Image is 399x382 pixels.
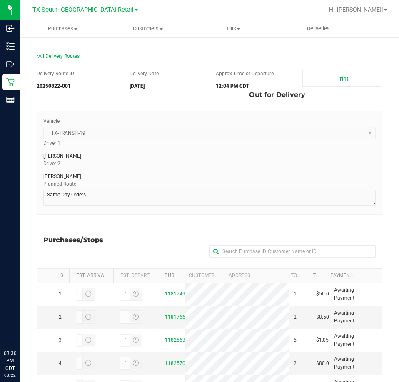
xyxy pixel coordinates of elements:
[222,269,284,283] th: Address
[302,70,383,87] a: Print Manifest
[294,290,297,298] span: 1
[294,360,297,367] span: 2
[191,25,276,32] span: Tills
[4,372,16,378] p: 08/22
[316,313,329,321] span: $8.50
[165,314,188,320] a: 11817661
[334,355,360,371] span: Awaiting Payment
[8,315,33,340] iframe: Resource center
[59,336,62,344] span: 3
[25,314,35,324] iframe: Resource center unread badge
[216,84,290,89] h5: 12:04 PM CDT
[43,117,60,125] label: Vehicle
[59,360,62,367] span: 4
[313,273,328,278] a: Total
[59,290,62,298] span: 1
[20,25,105,32] span: Purchases
[6,96,15,104] inline-svg: Reports
[284,269,306,283] th: Total Order Lines
[316,360,332,367] span: $80.00
[130,84,204,89] h5: [DATE]
[32,6,134,13] span: TX South-[GEOGRAPHIC_DATA] Retail
[209,245,376,258] input: Search Purchase ID, Customer Name or ID
[294,336,297,344] span: 5
[334,286,360,302] span: Awaiting Payment
[43,235,112,245] span: Purchases/Stops
[296,25,341,32] span: Deliveries
[276,20,361,37] a: Deliveries
[43,180,76,188] label: Planned Route
[105,20,191,37] a: Customers
[130,70,159,77] label: Delivery Date
[294,313,297,321] span: 2
[165,273,196,278] a: Purchase ID
[76,273,107,278] a: Est. Arrival
[165,360,188,366] a: 11825708
[43,139,60,147] label: Driver 1
[249,87,305,103] span: Out for Delivery
[43,160,60,167] label: Driver 2
[37,83,71,89] strong: 20250822-001
[191,20,276,37] a: Tills
[60,273,77,278] a: Stop #
[113,269,157,283] th: Est. Departure
[106,25,190,32] span: Customers
[182,269,222,283] th: Customer
[59,313,62,321] span: 2
[329,6,383,13] span: Hi, [PERSON_NAME]!
[6,60,15,68] inline-svg: Outbound
[165,291,188,297] a: 11817498
[334,332,360,348] span: Awaiting Payment
[334,309,360,325] span: Awaiting Payment
[4,350,16,372] p: 03:30 PM CDT
[37,70,74,77] label: Delivery Route ID
[43,152,81,160] span: [PERSON_NAME]
[330,273,372,278] a: Payment Status
[316,336,339,344] span: $1,050.00
[316,290,332,298] span: $50.00
[37,53,80,59] span: All Delivery Routes
[6,78,15,86] inline-svg: Retail
[6,42,15,50] inline-svg: Inventory
[216,70,274,77] label: Approx Time of Departure
[43,173,81,180] span: [PERSON_NAME]
[165,337,188,343] a: 11825638
[20,20,105,37] a: Purchases
[6,24,15,32] inline-svg: Inbound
